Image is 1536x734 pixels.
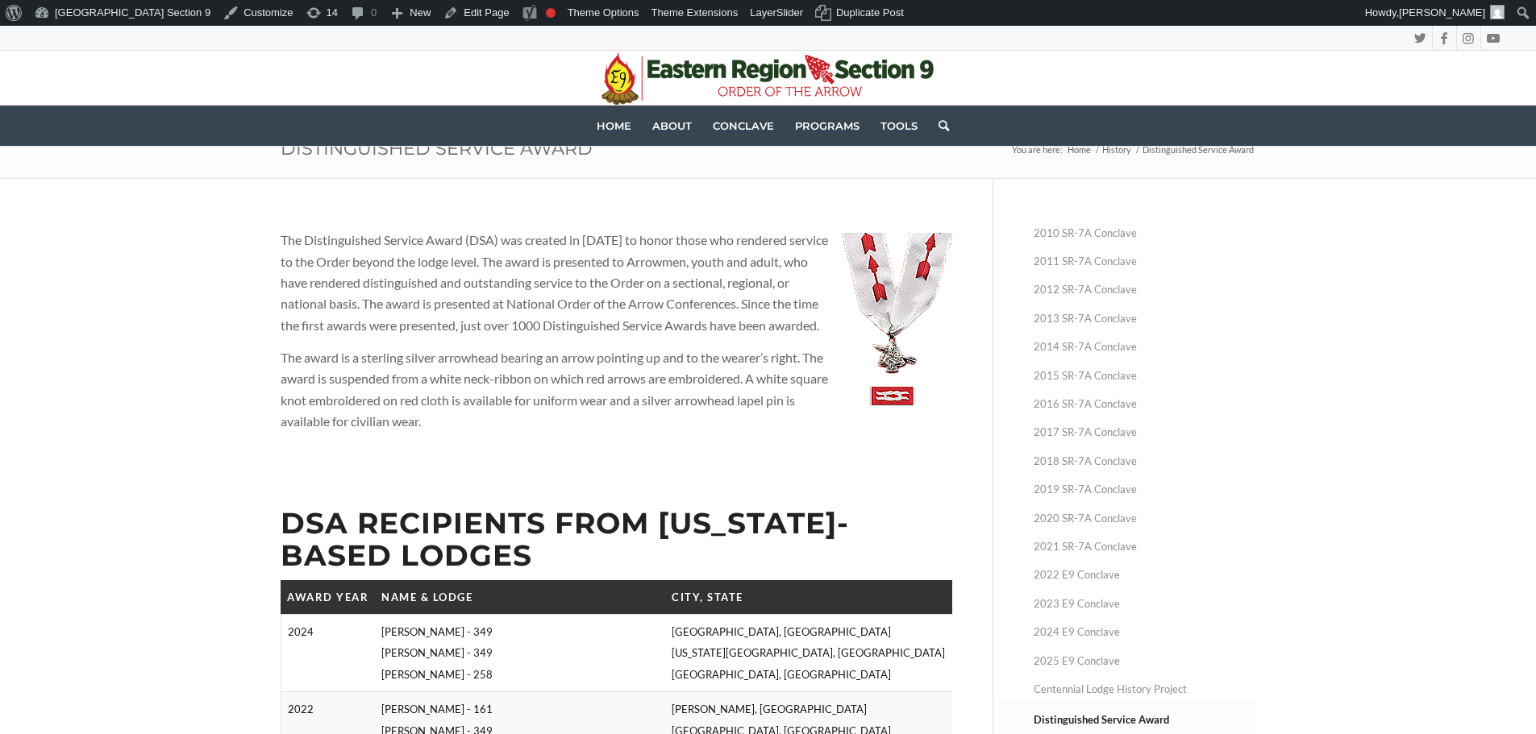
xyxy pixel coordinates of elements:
[1034,219,1256,247] a: 2010 SR-7A Conclave
[375,614,665,691] td: [PERSON_NAME] - 349 [PERSON_NAME] - 349 [PERSON_NAME] - 258
[1034,362,1256,390] a: 2015 SR-7A Conclave
[1034,647,1256,675] a: 2025 E9 Conclave
[1034,447,1256,475] a: 2018 SR-7A Conclave
[1034,475,1256,504] a: 2019 SR-7A Conclave
[281,508,952,571] h2: DSA Recipients from [US_STATE]-based Lodges
[665,614,951,691] td: [GEOGRAPHIC_DATA], [GEOGRAPHIC_DATA] [US_STATE][GEOGRAPHIC_DATA], [GEOGRAPHIC_DATA] [GEOGRAPHIC_D...
[1034,533,1256,561] a: 2021 SR-7A Conclave
[586,106,642,146] a: Home
[1034,333,1256,361] a: 2014 SR-7A Conclave
[785,106,870,146] a: Programs
[1034,276,1256,304] a: 2012 SR-7A Conclave
[281,614,375,691] td: 2024
[1457,26,1480,50] a: Link to Instagram
[870,106,928,146] a: Tools
[880,119,918,132] span: Tools
[1034,390,1256,418] a: 2016 SR-7A Conclave
[1034,590,1256,618] a: 2023 E9 Conclave
[281,347,952,433] p: The award is a sterling silver arrowhead bearing an arrow pointing up and to the wearer’s right. ...
[928,106,949,146] a: Search
[375,580,665,615] th: Name & Lodge
[702,106,785,146] a: Conclave
[597,119,631,132] span: Home
[652,119,692,132] span: About
[281,580,375,615] th: Award Year
[1034,561,1256,589] a: 2022 E9 Conclave
[1399,6,1485,19] span: [PERSON_NAME]
[1433,26,1456,50] a: Link to Facebook
[281,230,952,336] p: The Distinguished Service Award (DSA) was created in [DATE] to honor those who rendered service t...
[1034,675,1256,703] a: Centennial Lodge History Project
[839,233,952,410] img: Order_of_the_Arrow_Distinguished_Service_Award
[1481,26,1505,50] a: Link to Youtube
[1034,305,1256,333] a: 2013 SR-7A Conclave
[546,8,556,18] div: Focus keyphrase not set
[1034,247,1256,276] a: 2011 SR-7A Conclave
[1034,418,1256,446] a: 2017 SR-7A Conclave
[1034,618,1256,646] a: 2024 E9 Conclave
[1034,504,1256,533] a: 2020 SR-7A Conclave
[665,580,951,615] th: City, State
[642,106,702,146] a: About
[1409,26,1432,50] a: Link to Twitter
[713,119,774,132] span: Conclave
[795,119,860,132] span: Programs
